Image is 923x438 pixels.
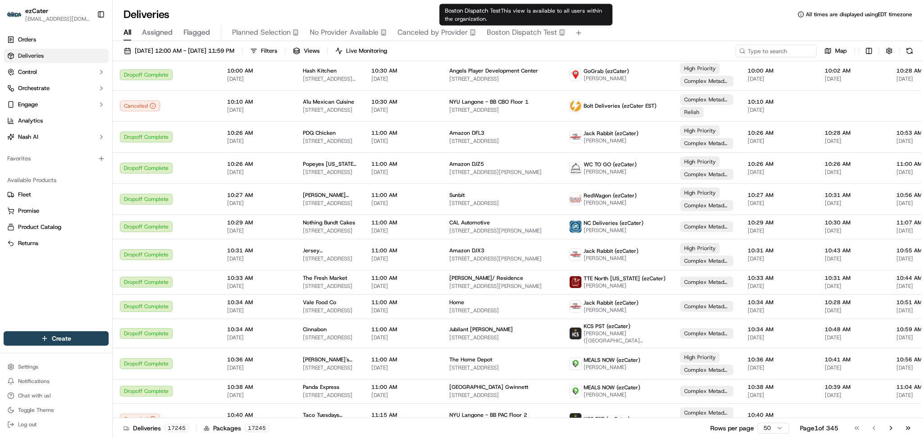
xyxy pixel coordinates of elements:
a: Analytics [4,114,109,128]
button: [DATE] 12:00 AM - [DATE] 11:59 PM [120,45,238,57]
span: [STREET_ADDRESS] [303,364,357,371]
img: time_to_eat_nevada_logo [570,193,581,205]
span: 10:30 AM [371,98,435,105]
span: [STREET_ADDRESS] [449,307,555,314]
span: 10:34 AM [227,326,288,333]
span: 10:28 AM [825,129,882,137]
span: NC Deliveries (ezCater) [584,219,644,227]
span: KCS PST (ezCater) [584,323,631,330]
span: [DATE] [227,200,288,207]
span: [DATE] [825,137,882,145]
span: Home [449,299,464,306]
span: Complex Metadata [684,96,729,103]
span: High Priority [684,245,716,252]
span: Deliveries [18,52,44,60]
div: 17245 [164,424,189,432]
span: Cinnabon [303,326,327,333]
span: Complex Metadata [684,171,729,178]
span: 10:26 AM [227,129,288,137]
span: [DATE] [371,75,435,82]
img: kcs-delivery.png [570,328,581,339]
span: Relish [684,109,699,116]
span: [DATE] [825,283,882,290]
button: Settings [4,360,109,373]
span: [STREET_ADDRESS] [449,364,555,371]
span: 11:15 AM [371,411,435,419]
span: Complex Metadata [684,330,729,337]
span: 11:00 AM [371,129,435,137]
span: [DATE] [748,255,810,262]
button: Start new chat [153,89,164,100]
div: Favorites [4,151,109,166]
button: ezCaterezCater[EMAIL_ADDRESS][DOMAIN_NAME] [4,4,93,25]
span: Orchestrate [18,84,50,92]
span: Canceled by Provider [398,27,468,38]
span: Log out [18,421,37,428]
span: 10:29 AM [748,219,810,226]
p: Welcome 👋 [9,36,164,50]
span: [DATE] [371,169,435,176]
div: Canceled [120,414,160,424]
span: [STREET_ADDRESS] [303,137,357,145]
span: [DATE] [227,106,288,114]
span: Taco Tuesdays Taqueria [303,411,357,419]
img: jack_rabbit_logo.png [570,131,581,143]
span: [STREET_ADDRESS][PERSON_NAME] [449,227,555,234]
input: Got a question? Start typing here... [23,58,162,68]
span: [DATE] 12:00 AM - [DATE] 11:59 PM [135,47,234,55]
span: [PERSON_NAME] Doughnuts [303,192,357,199]
span: [STREET_ADDRESS] [303,334,357,341]
span: 11:00 AM [371,247,435,254]
span: [DATE] [825,307,882,314]
span: High Priority [684,189,716,196]
span: The Home Depot [449,356,492,363]
span: [DATE] [227,75,288,82]
span: Settings [18,363,38,370]
a: 📗Knowledge Base [5,127,73,143]
img: Nash [9,9,27,27]
span: RedWagon (ezCater) [584,192,637,199]
span: [DATE] [227,364,288,371]
span: 10:26 AM [748,129,810,137]
a: Powered byPylon [64,152,109,160]
a: Fleet [7,191,105,199]
img: bolt_logo.png [570,100,581,112]
span: Knowledge Base [18,131,69,140]
span: [DATE] [227,169,288,176]
span: [DATE] [371,200,435,207]
span: Complex Metadata [684,223,729,230]
span: Complex Metadata [684,388,729,395]
span: [STREET_ADDRESS] [449,106,555,114]
a: Product Catalog [7,223,105,231]
div: We're available if you need us! [31,95,114,102]
div: 💻 [76,132,83,139]
span: PDQ Chicken [303,129,336,137]
span: 10:31 AM [227,247,288,254]
button: Log out [4,418,109,431]
a: Returns [7,239,105,247]
span: 10:33 AM [227,274,288,282]
img: NCDeliveries.png [570,221,581,233]
span: [DATE] [227,227,288,234]
span: [STREET_ADDRESS][PERSON_NAME] [303,75,357,82]
span: [PERSON_NAME]'s Pizza [303,356,357,363]
span: [PERSON_NAME] [584,168,637,175]
button: Views [289,45,324,57]
span: API Documentation [85,131,145,140]
input: Type to search [736,45,817,57]
button: Nash AI [4,130,109,144]
button: Toggle Theme [4,404,109,416]
span: [PERSON_NAME] [584,364,640,371]
span: [DATE] [748,364,810,371]
button: Refresh [903,45,916,57]
span: [DATE] [371,283,435,290]
div: Deliveries [123,424,189,433]
span: High Priority [684,127,716,134]
span: MEALS NOW (ezCater) [584,356,640,364]
span: The Fresh Market [303,274,347,282]
div: 📗 [9,132,16,139]
button: Notifications [4,375,109,388]
span: 11:00 AM [371,274,435,282]
span: 10:41 AM [825,356,882,363]
span: 10:31 AM [825,274,882,282]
